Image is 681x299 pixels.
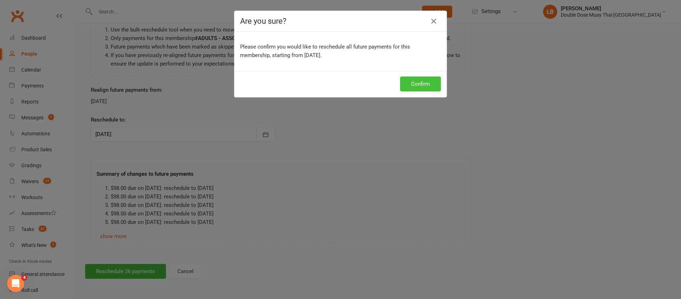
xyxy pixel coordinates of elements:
[240,44,410,58] span: Please confirm you would like to reschedule all future payments for this membership, starting fro...
[7,275,24,292] iframe: Intercom live chat
[428,16,439,27] button: Close
[22,275,27,281] span: 4
[240,17,441,26] h4: Are you sure?
[400,77,441,91] button: Confirm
